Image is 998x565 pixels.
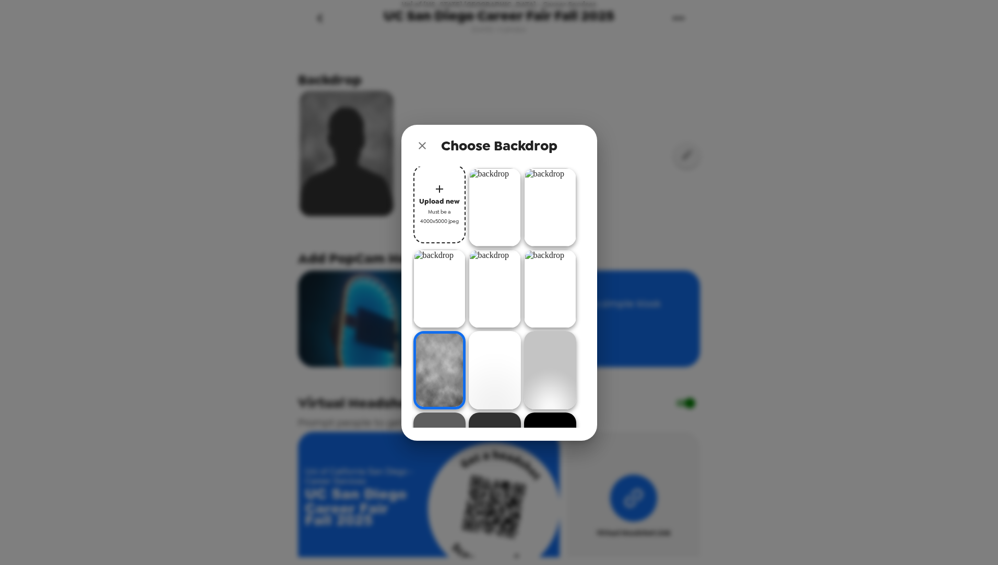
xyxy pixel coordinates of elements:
[441,136,557,155] span: Choose Backdrop
[412,135,433,156] button: close
[524,250,576,328] img: backdrop
[419,195,460,207] span: Upload new
[524,331,576,409] img: backdrop
[413,413,466,491] img: backdrop
[469,168,521,246] img: backdrop
[469,331,521,409] img: backdrop
[413,165,466,243] button: Upload newMust be a 4000x5000 jpeg
[469,250,521,328] img: backdrop
[524,413,576,491] img: backdrop
[469,413,521,491] img: backdrop
[524,168,576,246] img: backdrop
[413,250,466,328] img: backdrop
[419,207,460,226] span: Must be a 4000x5000 jpeg
[413,331,466,409] img: backdrop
